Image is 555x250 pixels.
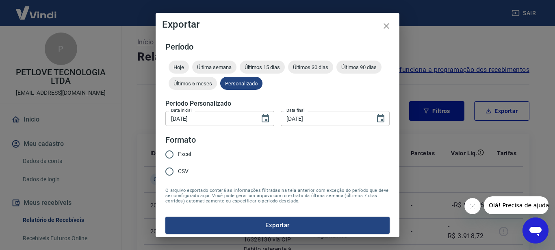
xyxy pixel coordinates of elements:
[169,77,217,90] div: Últimos 6 meses
[220,80,262,87] span: Personalizado
[165,188,390,204] span: O arquivo exportado conterá as informações filtradas na tela anterior com exceção do período que ...
[162,20,393,29] h4: Exportar
[464,198,481,214] iframe: Fechar mensagem
[165,217,390,234] button: Exportar
[336,61,382,74] div: Últimos 90 dias
[169,64,189,70] span: Hoje
[522,217,548,243] iframe: Botão para abrir a janela de mensagens
[178,167,189,176] span: CSV
[165,134,196,146] legend: Formato
[220,77,262,90] div: Personalizado
[257,111,273,127] button: Choose date, selected date is 17 de set de 2025
[192,61,236,74] div: Última semana
[165,43,390,51] h5: Período
[286,107,305,113] label: Data final
[169,61,189,74] div: Hoje
[171,107,192,113] label: Data inicial
[192,64,236,70] span: Última semana
[288,64,333,70] span: Últimos 30 dias
[484,196,548,214] iframe: Mensagem da empresa
[169,80,217,87] span: Últimos 6 meses
[288,61,333,74] div: Últimos 30 dias
[336,64,382,70] span: Últimos 90 dias
[165,100,390,108] h5: Período Personalizado
[377,16,396,36] button: close
[165,111,254,126] input: DD/MM/YYYY
[5,6,68,12] span: Olá! Precisa de ajuda?
[240,61,285,74] div: Últimos 15 dias
[240,64,285,70] span: Últimos 15 dias
[373,111,389,127] button: Choose date, selected date is 17 de set de 2025
[178,150,191,159] span: Excel
[281,111,369,126] input: DD/MM/YYYY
